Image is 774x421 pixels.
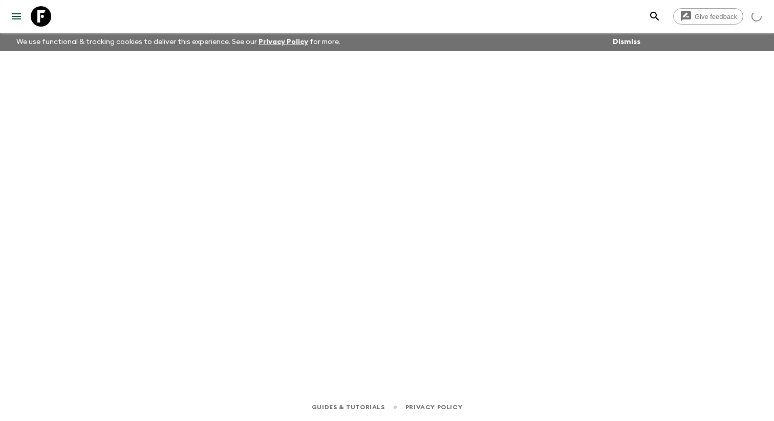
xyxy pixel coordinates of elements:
[405,402,462,413] a: Privacy Policy
[689,13,743,20] span: Give feedback
[259,38,308,46] a: Privacy Policy
[12,33,345,51] p: We use functional & tracking cookies to deliver this experience. See our for more.
[610,35,643,49] button: Dismiss
[673,8,743,25] a: Give feedback
[644,6,665,27] button: search adventures
[6,6,27,27] button: menu
[312,402,385,413] a: Guides & Tutorials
